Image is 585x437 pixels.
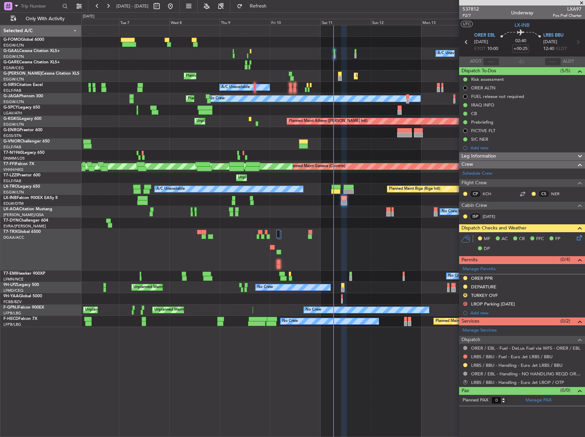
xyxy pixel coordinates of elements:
span: FP [555,236,560,242]
span: [DATE] [543,39,557,46]
a: EGLF/FAB [3,145,21,150]
span: Dispatch To-Dos [461,67,496,75]
span: FFC [536,236,544,242]
a: Manage Permits [463,266,496,273]
span: Flight Crew [461,179,487,187]
a: G-GAALCessna Citation XLS+ [3,49,60,53]
span: G-SIRS [3,83,16,87]
span: Only With Activity [18,16,72,21]
span: T7-FFI [3,162,15,166]
a: T7-DYNChallenger 604 [3,218,48,223]
span: LXA97 [553,5,582,13]
span: T7-EMI [3,272,17,276]
a: LX-INBFalcon 900EX EASy II [3,196,57,200]
a: EGNR/CEG [3,65,24,71]
span: G-GARE [3,60,19,64]
span: LRBS BBU [543,32,563,39]
a: G-SPCYLegacy 650 [3,105,40,110]
a: ORER / EBL - Handling - NO HANDLING REQD ORER/EBL [471,371,582,377]
div: Add new [470,310,582,316]
a: [PERSON_NAME]/QSA [3,212,44,217]
span: ALDT [563,58,574,65]
a: FCBB/BZV [3,299,22,304]
a: EGGW/LTN [3,43,24,48]
div: Unplanned Maint [GEOGRAPHIC_DATA] ([GEOGRAPHIC_DATA]) [356,71,468,81]
div: FICTIVE FLT [471,128,495,134]
a: Schedule Crew [463,170,492,177]
a: VHHH/HKG [3,167,24,172]
a: Manage Services [463,327,497,334]
span: G-[PERSON_NAME] [3,72,41,76]
a: EGGW/LTN [3,122,24,127]
span: G-ENRG [3,128,19,132]
button: Only With Activity [8,13,74,24]
span: 12:40 [543,46,554,52]
div: Planned Maint [GEOGRAPHIC_DATA] ([GEOGRAPHIC_DATA]) [186,71,294,81]
a: G-ENRGPraetor 600 [3,128,42,132]
span: [DATE] - [DATE] [116,3,148,9]
span: F-HECD [3,317,18,321]
span: Leg Information [461,152,496,160]
span: LX-INB [3,196,17,200]
div: Wed 8 [169,19,220,25]
a: G-[PERSON_NAME]Cessna Citation XLS [3,72,79,76]
span: DP [484,246,490,252]
a: [DATE] [483,213,498,220]
span: G-GAAL [3,49,19,53]
a: T7-FFIFalcon 7X [3,162,34,166]
div: Mon 13 [421,19,471,25]
a: EGGW/LTN [3,77,24,82]
a: LX-TROLegacy 650 [3,185,40,189]
div: Unplanned Maint [GEOGRAPHIC_DATA] ([GEOGRAPHIC_DATA]) [154,305,267,315]
span: T7-N1960 [3,151,23,155]
button: UTC [461,21,473,27]
span: Crew [461,161,473,168]
span: (0/2) [560,317,570,325]
span: ATOT [470,58,481,65]
a: F-GPNJFalcon 900EX [3,305,44,310]
span: Cabin Crew [461,202,487,210]
a: LRBS / BBU - Handling - Euro Jet LROP / OTP [471,379,564,385]
span: Pax [461,387,469,395]
button: R [463,293,467,297]
a: NER [551,191,567,197]
span: 10:00 [487,46,498,52]
button: Refresh [234,1,275,12]
span: LX-AOA [3,207,19,211]
span: ELDT [556,46,567,52]
div: No Crew Hamburg (Fuhlsbuttel Intl) [442,207,504,217]
div: CP [470,190,481,198]
div: Planned Maint [GEOGRAPHIC_DATA] ([GEOGRAPHIC_DATA]) [435,316,543,326]
div: [DATE] [83,14,94,20]
a: KCH [483,191,498,197]
span: G-SPCY [3,105,18,110]
div: Planned Maint Riga (Riga Intl) [389,184,440,194]
span: T7-LZZI [3,173,17,177]
div: Sat 11 [321,19,371,25]
div: CS [538,190,549,198]
span: G-VNOR [3,139,20,143]
div: Unplanned Maint [GEOGRAPHIC_DATA] (Ataturk) [196,116,283,126]
span: Pos Pref Charter [553,13,582,18]
a: T7-N1960Legacy 650 [3,151,44,155]
button: D [463,302,467,306]
a: Manage PAX [525,397,551,404]
span: T7-DYN [3,218,19,223]
button: R [463,380,467,384]
span: G-JAGA [3,94,19,98]
span: F-GPNJ [3,305,18,310]
div: CB [471,111,477,116]
span: ETOT [474,46,485,52]
span: CR [519,236,525,242]
div: No Crew [257,282,273,292]
a: LX-AOACitation Mustang [3,207,52,211]
div: ORER PPR [471,275,493,281]
span: (5/5) [560,67,570,74]
div: ISP [470,213,481,220]
a: LRBS / BBU - Handling - Euro Jet LRBS / BBU [471,362,562,368]
span: MF [484,236,490,242]
div: Planned Maint Athens ([PERSON_NAME] Intl) [289,116,367,126]
span: T7-TRX [3,230,17,234]
div: A/C Unavailable [438,48,466,59]
div: Fri 10 [270,19,320,25]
